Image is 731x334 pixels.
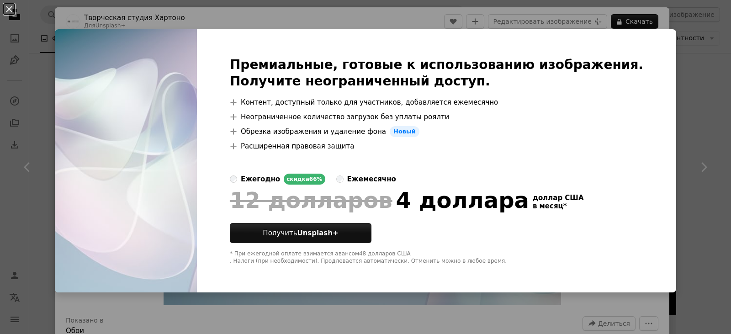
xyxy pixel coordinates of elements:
font: скидка [286,176,309,182]
font: доллар США [533,194,584,202]
font: 48 долларов США [359,250,411,257]
font: * При ежегодной оплате взимается авансом [230,250,359,257]
font: Unsplash+ [297,229,338,237]
font: Новый [393,128,416,135]
font: в месяц [533,202,563,210]
font: 12 долларов [230,187,392,213]
font: ежемесячно [347,175,396,183]
font: Получите неограниченный доступ. [230,74,490,89]
img: premium_photo-1739009671609-f28ec1b83346 [55,29,197,292]
font: Неограниченное количество загрузок без уплаты роялти [241,113,449,121]
font: ежегодно [241,175,280,183]
font: Контент, доступный только для участников, добавляется ежемесячно [241,98,498,106]
font: 66% [309,176,323,182]
font: Премиальные, готовые к использованию изображения. [230,57,643,72]
input: ежемесячно [336,175,344,183]
font: Обрезка изображения и удаление фона [241,127,386,136]
input: ежегодноскидка66% [230,175,237,183]
button: ПолучитьUnsplash+ [230,223,371,243]
font: 4 доллара [396,187,529,213]
font: Расширенная правовая защита [241,142,355,150]
font: Получить [263,229,297,237]
font: . Налоги (при необходимости). Продлевается автоматически. Отменить можно в любое время. [230,258,507,264]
